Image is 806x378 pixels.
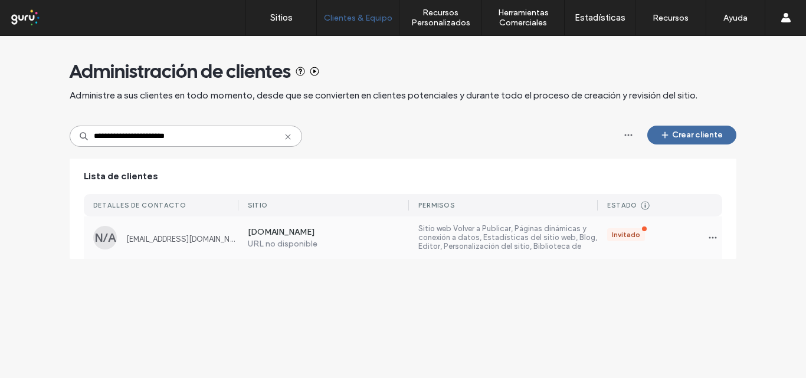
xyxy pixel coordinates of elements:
div: N/A [93,226,117,249]
label: Recursos [653,13,689,23]
div: Invitado [612,229,640,240]
label: Herramientas Comerciales [482,8,564,28]
span: Ayuda [25,8,58,19]
span: Administración de clientes [70,60,291,83]
label: Sitio web Volver a Publicar, Páginas dinámicas y conexión a datos, Estadísticas del sitio web, Bl... [418,224,598,251]
span: Lista de clientes [84,170,158,183]
div: Sitio [248,201,268,209]
a: N/A[EMAIL_ADDRESS][DOMAIN_NAME][DOMAIN_NAME]URL no disponibleSitio web Volver a Publicar, Páginas... [84,216,722,259]
label: Recursos Personalizados [399,8,481,28]
span: Administre a sus clientes en todo momento, desde que se convierten en clientes potenciales y dura... [70,89,697,102]
label: Ayuda [723,13,748,23]
button: Crear cliente [647,126,736,144]
label: Clientes & Equipo [324,13,392,23]
div: Permisos [418,201,455,209]
label: Estadísticas [575,12,625,23]
label: Sitios [270,12,293,23]
label: URL no disponible [248,239,409,249]
div: Estado [607,201,637,209]
div: DETALLES DE CONTACTO [93,201,186,209]
span: [EMAIL_ADDRESS][DOMAIN_NAME] [126,235,238,244]
label: [DOMAIN_NAME] [248,227,409,239]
